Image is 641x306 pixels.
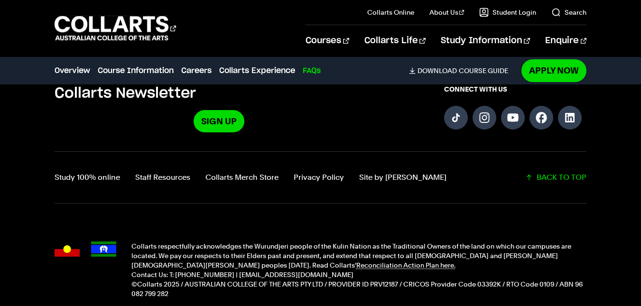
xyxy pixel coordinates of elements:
[479,8,536,17] a: Student Login
[367,8,414,17] a: Collarts Online
[55,84,383,102] h5: Collarts Newsletter
[429,8,464,17] a: About Us
[219,65,295,76] a: Collarts Experience
[558,106,582,130] a: Follow us on LinkedIn
[444,84,586,132] div: Connect with us on social media
[55,241,116,298] div: Acknowledgment flags
[55,15,176,42] div: Go to homepage
[55,171,120,184] a: Study 100% online
[135,171,190,184] a: Staff Resources
[205,171,279,184] a: Collarts Merch Store
[91,241,116,257] img: Torres Strait Islander flag
[441,25,530,56] a: Study Information
[501,106,525,130] a: Follow us on YouTube
[418,66,457,75] span: Download
[530,106,553,130] a: Follow us on Facebook
[473,106,496,130] a: Follow us on Instagram
[131,279,586,298] p: ©Collarts 2025 / AUSTRALIAN COLLEGE OF THE ARTS PTY LTD / PROVIDER ID PRV12187 / CRICOS Provider ...
[131,241,586,270] p: Collarts respectfully acknowledges the Wurundjeri people of the Kulin Nation as the Traditional O...
[98,65,174,76] a: Course Information
[55,241,80,257] img: Australian Aboriginal flag
[545,25,586,56] a: Enquire
[181,65,212,76] a: Careers
[444,106,468,130] a: Follow us on TikTok
[294,171,344,184] a: Privacy Policy
[525,171,586,184] a: Scroll back to top of the page
[194,110,244,132] a: Sign Up
[409,66,516,75] a: DownloadCourse Guide
[55,151,586,204] div: Additional links and back-to-top button
[131,270,586,279] p: Contact Us: T: [PHONE_NUMBER] | [EMAIL_ADDRESS][DOMAIN_NAME]
[444,84,586,94] span: CONNECT WITH US
[551,8,586,17] a: Search
[306,25,349,56] a: Courses
[521,59,586,82] a: Apply Now
[55,171,446,184] nav: Footer navigation
[303,65,321,76] a: FAQs
[55,65,90,76] a: Overview
[364,25,426,56] a: Collarts Life
[359,171,446,184] a: Site by Calico
[356,261,455,269] a: Reconciliation Action Plan here.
